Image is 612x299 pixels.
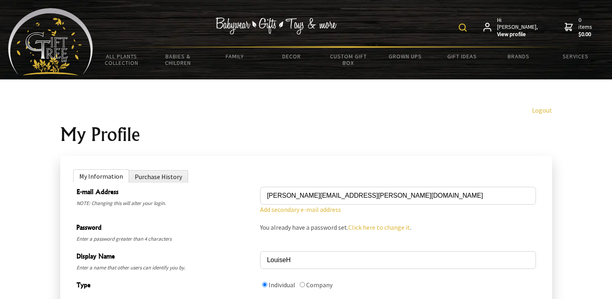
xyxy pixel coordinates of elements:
input: Type [300,282,305,287]
a: Click here to change it [348,223,410,231]
span: Password [76,222,256,234]
img: Babywear - Gifts - Toys & more [215,17,337,34]
a: All Plants Collection [93,48,150,71]
span: E-mail Address [76,187,256,199]
input: Type [262,282,267,287]
span: 0 items [578,16,594,38]
a: Services [547,48,604,65]
a: Add secondary e-mail address [260,205,341,214]
img: product search [459,23,467,32]
span: Enter a name that other users can identify you by. [76,263,256,273]
a: Custom Gift Box [320,48,377,71]
a: 0 items$0.00 [565,17,594,38]
a: Logout [532,106,552,114]
img: Babyware - Gifts - Toys and more... [8,8,93,75]
span: Hi [PERSON_NAME], [497,17,539,38]
a: Family [207,48,263,65]
h1: My Profile [60,125,552,144]
input: E-mail Address [260,187,536,205]
input: Display Name [260,251,536,269]
span: Enter a password greater than 4 characters [76,234,256,244]
a: Babies & Children [150,48,206,71]
li: Purchase History [129,170,188,183]
a: Hi [PERSON_NAME],View profile [483,17,539,38]
span: Display Name [76,251,256,263]
span: Type [76,280,256,292]
label: Individual [269,281,295,289]
span: NOTE: Changing this will alter your login. [76,199,256,208]
strong: View profile [497,31,539,38]
strong: $0.00 [578,31,594,38]
div: You already have a password set. . [260,222,536,232]
label: Company [306,281,332,289]
a: Gift Ideas [434,48,490,65]
li: My Information [73,169,129,182]
a: Brands [490,48,547,65]
a: Decor [263,48,320,65]
a: Grown Ups [377,48,434,65]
